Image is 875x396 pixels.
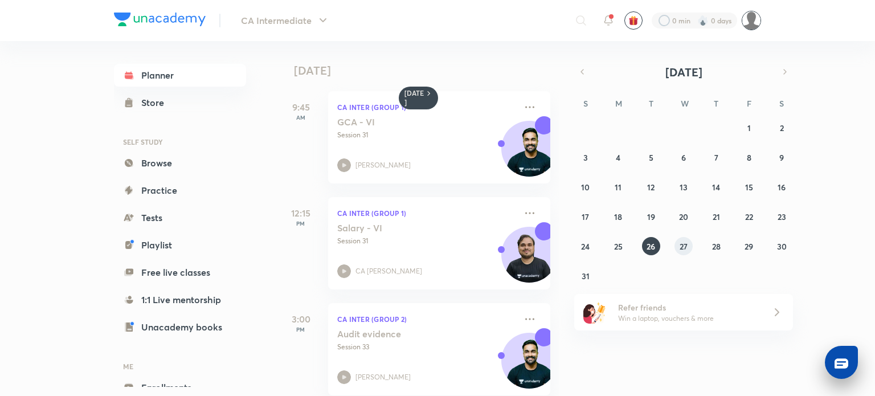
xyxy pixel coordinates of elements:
abbr: August 6, 2025 [681,152,686,163]
abbr: August 16, 2025 [778,182,786,193]
button: August 10, 2025 [576,178,595,196]
p: PM [278,326,324,333]
a: Playlist [114,234,246,256]
button: August 3, 2025 [576,148,595,166]
img: Avatar [502,339,557,394]
abbr: August 12, 2025 [647,182,655,193]
abbr: August 15, 2025 [745,182,753,193]
button: August 23, 2025 [772,207,791,226]
button: August 14, 2025 [707,178,725,196]
a: Planner [114,64,246,87]
button: August 16, 2025 [772,178,791,196]
button: August 7, 2025 [707,148,725,166]
p: [PERSON_NAME] [355,372,411,382]
button: avatar [624,11,643,30]
a: Browse [114,152,246,174]
button: August 21, 2025 [707,207,725,226]
button: August 19, 2025 [642,207,660,226]
button: August 31, 2025 [576,267,595,285]
abbr: August 9, 2025 [779,152,784,163]
abbr: August 11, 2025 [615,182,622,193]
button: August 4, 2025 [609,148,627,166]
abbr: Saturday [779,98,784,109]
abbr: August 3, 2025 [583,152,588,163]
button: August 13, 2025 [674,178,693,196]
button: August 15, 2025 [740,178,758,196]
abbr: August 30, 2025 [777,241,787,252]
abbr: August 25, 2025 [614,241,623,252]
abbr: August 14, 2025 [712,182,720,193]
button: August 11, 2025 [609,178,627,196]
p: AM [278,114,324,121]
button: August 6, 2025 [674,148,693,166]
h5: GCA - VI [337,116,479,128]
p: [PERSON_NAME] [355,160,411,170]
img: streak [697,15,709,26]
button: August 1, 2025 [740,119,758,137]
a: Company Logo [114,13,206,29]
span: [DATE] [665,64,702,80]
h6: [DATE] [404,89,424,107]
p: Session 31 [337,130,516,140]
button: [DATE] [590,64,777,80]
a: Tests [114,206,246,229]
button: August 29, 2025 [740,237,758,255]
abbr: August 27, 2025 [680,241,688,252]
h4: [DATE] [294,64,562,77]
p: PM [278,220,324,227]
abbr: August 19, 2025 [647,211,655,222]
img: Company Logo [114,13,206,26]
a: 1:1 Live mentorship [114,288,246,311]
h5: Salary - VI [337,222,479,234]
abbr: August 8, 2025 [747,152,751,163]
button: August 22, 2025 [740,207,758,226]
button: August 30, 2025 [772,237,791,255]
abbr: August 2, 2025 [780,123,784,133]
abbr: August 22, 2025 [745,211,753,222]
p: Session 33 [337,342,516,352]
button: August 26, 2025 [642,237,660,255]
abbr: Friday [747,98,751,109]
abbr: Sunday [583,98,588,109]
button: August 17, 2025 [576,207,595,226]
abbr: Monday [615,98,622,109]
button: August 8, 2025 [740,148,758,166]
button: August 5, 2025 [642,148,660,166]
abbr: August 18, 2025 [614,211,622,222]
abbr: Thursday [714,98,718,109]
abbr: August 26, 2025 [647,241,655,252]
button: CA Intermediate [234,9,337,32]
img: Rashi Maheshwari [742,11,761,30]
img: Avatar [502,233,557,288]
h6: SELF STUDY [114,132,246,152]
button: August 27, 2025 [674,237,693,255]
a: Unacademy books [114,316,246,338]
h5: Audit evidence [337,328,479,340]
p: CA Inter (Group 1) [337,100,516,114]
abbr: August 29, 2025 [745,241,753,252]
img: referral [583,301,606,324]
h6: ME [114,357,246,376]
button: August 20, 2025 [674,207,693,226]
abbr: August 4, 2025 [616,152,620,163]
p: CA [PERSON_NAME] [355,266,422,276]
img: Avatar [502,127,557,182]
abbr: August 1, 2025 [747,123,751,133]
abbr: August 21, 2025 [713,211,720,222]
p: CA Inter (Group 2) [337,312,516,326]
a: Store [114,91,246,114]
abbr: Wednesday [681,98,689,109]
p: Win a laptop, vouchers & more [618,313,758,324]
abbr: August 20, 2025 [679,211,688,222]
button: August 18, 2025 [609,207,627,226]
h6: Refer friends [618,301,758,313]
button: August 9, 2025 [772,148,791,166]
h5: 3:00 [278,312,324,326]
abbr: August 23, 2025 [778,211,786,222]
p: CA Inter (Group 1) [337,206,516,220]
a: Practice [114,179,246,202]
button: August 12, 2025 [642,178,660,196]
div: Store [141,96,171,109]
abbr: August 7, 2025 [714,152,718,163]
a: Free live classes [114,261,246,284]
